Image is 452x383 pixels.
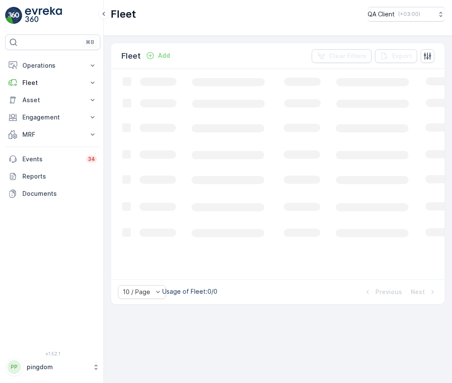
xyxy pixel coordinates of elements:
[22,130,83,139] p: MRF
[22,113,83,122] p: Engagement
[88,156,95,163] p: 34
[121,50,141,62] p: Fleet
[5,151,100,168] a: Events34
[162,287,217,296] p: Usage of Fleet : 0/0
[22,96,83,104] p: Asset
[22,78,83,87] p: Fleet
[142,50,173,61] button: Add
[5,126,100,143] button: MRF
[410,287,438,297] button: Next
[368,7,445,22] button: QA Client(+03:00)
[312,49,372,63] button: Clear Filters
[392,52,412,60] p: Export
[22,155,81,163] p: Events
[7,360,21,374] div: PP
[398,11,420,18] p: ( +03:00 )
[5,57,100,74] button: Operations
[5,91,100,109] button: Asset
[411,288,425,296] p: Next
[25,7,62,24] img: logo_light-DOdMpM7g.png
[5,168,100,185] a: Reports
[375,49,417,63] button: Export
[111,7,136,21] p: Fleet
[158,51,170,60] p: Add
[5,358,100,376] button: PPpingdom
[5,351,100,356] span: v 1.52.1
[362,287,403,297] button: Previous
[22,61,83,70] p: Operations
[22,189,97,198] p: Documents
[368,10,395,19] p: QA Client
[329,52,366,60] p: Clear Filters
[5,185,100,202] a: Documents
[86,39,94,46] p: ⌘B
[375,288,402,296] p: Previous
[27,363,88,371] p: pingdom
[5,7,22,24] img: logo
[5,74,100,91] button: Fleet
[5,109,100,126] button: Engagement
[22,172,97,181] p: Reports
